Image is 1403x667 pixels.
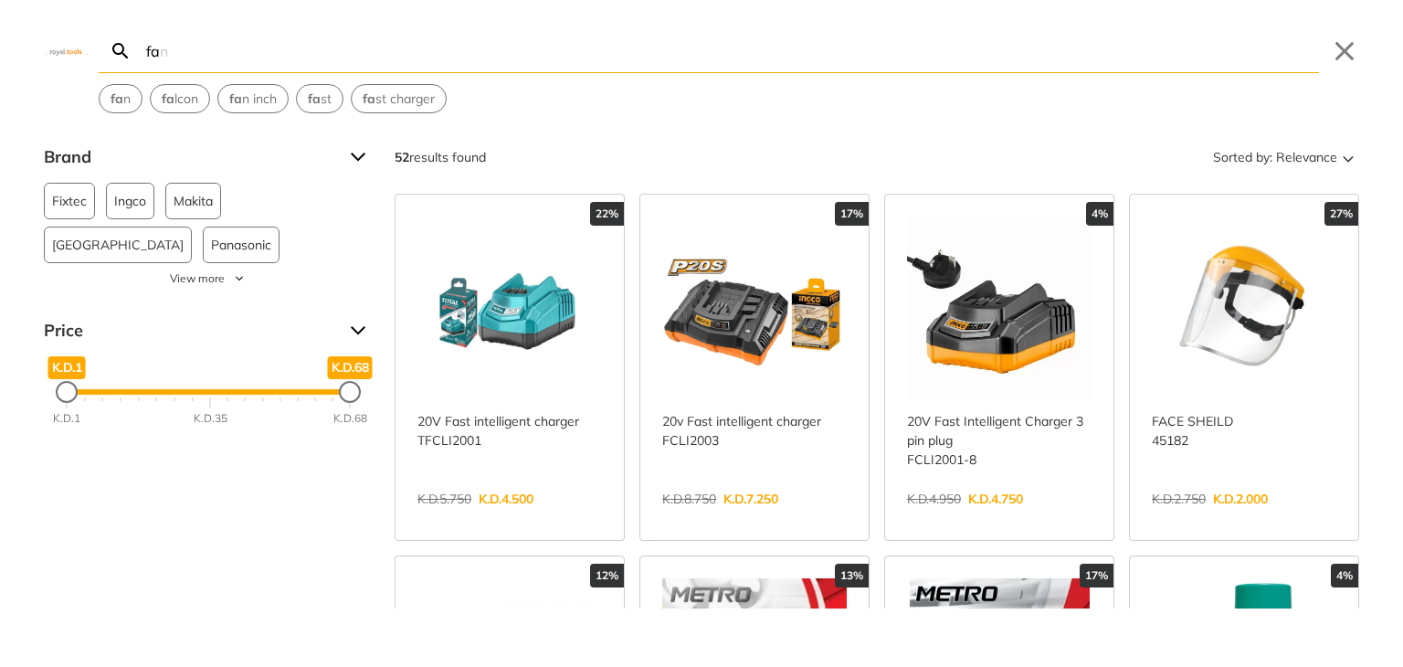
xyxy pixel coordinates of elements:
span: Ingco [114,184,146,218]
strong: fa [229,90,242,107]
div: Suggestion: fast [296,84,343,113]
span: Fixtec [52,184,87,218]
button: Panasonic [203,227,280,263]
svg: Sort [1337,146,1359,168]
button: Ingco [106,183,154,219]
button: Fixtec [44,183,95,219]
strong: fa [111,90,123,107]
span: st charger [363,90,435,109]
img: Close [44,47,88,55]
div: Minimum Price [56,381,78,403]
button: [GEOGRAPHIC_DATA] [44,227,192,263]
div: 4% [1331,564,1358,588]
span: Makita [174,184,213,218]
div: 22% [590,202,624,226]
div: 4% [1086,202,1113,226]
span: [GEOGRAPHIC_DATA] [52,228,184,262]
button: View more [44,270,373,287]
div: Suggestion: falcon [150,84,210,113]
div: K.D.68 [333,410,367,427]
button: Select suggestion: fast [297,85,343,112]
strong: fa [308,90,321,107]
button: Close [1330,37,1359,66]
div: results found [395,143,486,172]
div: K.D.1 [53,410,80,427]
div: 13% [835,564,869,588]
span: n inch [229,90,277,109]
div: 17% [835,202,869,226]
button: Select suggestion: fast charger [352,85,446,112]
button: Select suggestion: fan [100,85,142,112]
div: Suggestion: fan inch [217,84,289,113]
strong: 52 [395,149,409,165]
button: Makita [165,183,221,219]
div: 17% [1080,564,1113,588]
button: Select suggestion: falcon [151,85,209,112]
strong: fa [162,90,174,107]
button: Sorted by:Relevance Sort [1209,143,1359,172]
div: Suggestion: fan [99,84,142,113]
span: View more [170,270,225,287]
span: st [308,90,332,109]
span: Relevance [1276,143,1337,172]
div: Suggestion: fast charger [351,84,447,113]
div: K.D.35 [194,410,227,427]
strong: fa [363,90,375,107]
span: n [111,90,131,109]
div: 27% [1324,202,1358,226]
svg: Search [110,40,132,62]
div: Maximum Price [339,381,361,403]
span: Brand [44,143,336,172]
button: Select suggestion: fan inch [218,85,288,112]
span: Panasonic [211,228,271,262]
span: lcon [162,90,198,109]
span: Price [44,316,336,345]
input: Search… [142,29,1319,72]
div: 12% [590,564,624,588]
